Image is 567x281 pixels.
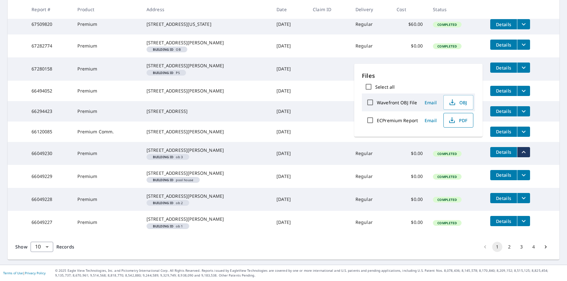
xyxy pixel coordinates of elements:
span: Details [494,108,513,114]
button: detailsBtn-66049227 [490,216,517,226]
td: Regular [350,34,391,57]
em: Building ID [153,178,174,181]
td: 67282774 [26,34,72,57]
td: Premium [72,14,141,34]
div: [STREET_ADDRESS] [147,108,266,115]
button: Go to page 2 [504,242,514,252]
td: Regular [350,57,391,80]
button: OBJ [443,95,473,110]
span: OB [149,48,185,51]
button: filesDropdownBtn-66294423 [517,106,530,116]
button: detailsBtn-66049228 [490,193,517,203]
button: filesDropdownBtn-66120085 [517,127,530,137]
button: filesDropdownBtn-66049227 [517,216,530,226]
span: Completed [434,174,461,179]
td: [DATE] [271,211,308,234]
td: $60.00 [391,14,428,34]
button: detailsBtn-66494052 [490,86,517,96]
div: [STREET_ADDRESS][PERSON_NAME] [147,170,266,176]
button: detailsBtn-66049230 [490,147,517,157]
span: Completed [434,22,461,27]
td: 66049228 [26,188,72,211]
td: Premium [72,211,141,234]
td: Premium [72,101,141,122]
span: PDF [448,116,468,124]
td: Premium [72,165,141,188]
td: 66049227 [26,211,72,234]
em: Building ID [153,71,174,74]
td: $0.00 [391,34,428,57]
td: Premium [72,188,141,211]
p: Files [362,71,475,80]
span: Details [494,218,513,224]
td: [DATE] [271,81,308,101]
button: PDF [443,113,473,128]
button: detailsBtn-66120085 [490,127,517,137]
div: [STREET_ADDRESS][PERSON_NAME] [147,40,266,46]
button: filesDropdownBtn-67509820 [517,19,530,29]
td: [DATE] [271,57,308,80]
p: © 2025 Eagle View Technologies, Inc. and Pictometry International Corp. All Rights Reserved. Repo... [55,268,564,278]
span: Email [423,117,438,123]
td: 66049229 [26,165,72,188]
td: [DATE] [271,188,308,211]
span: ob 3 [149,155,187,159]
span: Details [494,129,513,135]
em: Building ID [153,48,174,51]
td: Premium [72,34,141,57]
button: detailsBtn-67280158 [490,63,517,73]
td: 67509820 [26,14,72,34]
button: Email [420,115,441,125]
nav: pagination navigation [479,242,552,252]
td: $0.00 [391,142,428,165]
div: [STREET_ADDRESS][PERSON_NAME] [147,129,266,135]
td: [DATE] [271,34,308,57]
span: Completed [434,221,461,225]
span: Completed [434,44,461,48]
td: Regular [350,101,391,122]
span: ob 2 [149,201,187,204]
div: [STREET_ADDRESS][PERSON_NAME] [147,216,266,222]
button: filesDropdownBtn-66049229 [517,170,530,180]
span: Details [494,21,513,27]
span: OBJ [448,99,468,106]
button: filesDropdownBtn-66049230 [517,147,530,157]
td: Regular [350,188,391,211]
span: Details [494,195,513,201]
em: Building ID [153,225,174,228]
td: Premium Comm. [72,122,141,142]
label: Wavefront OBJ File [377,100,417,106]
button: Go to page 3 [516,242,527,252]
span: ob 1 [149,225,187,228]
span: PS [149,71,183,74]
td: Regular [350,142,391,165]
button: filesDropdownBtn-67280158 [517,63,530,73]
td: Regular [350,14,391,34]
td: 66494052 [26,81,72,101]
div: [STREET_ADDRESS][PERSON_NAME] [147,88,266,94]
td: [DATE] [271,165,308,188]
td: 66049230 [26,142,72,165]
a: Privacy Policy [25,271,46,275]
div: [STREET_ADDRESS][PERSON_NAME] [147,147,266,153]
button: detailsBtn-67509820 [490,19,517,29]
span: Details [494,88,513,94]
td: $0.00 [391,211,428,234]
button: detailsBtn-66294423 [490,106,517,116]
button: detailsBtn-66049229 [490,170,517,180]
button: Go to page 4 [528,242,539,252]
span: Completed [434,197,461,202]
td: 67280158 [26,57,72,80]
td: $0.00 [391,188,428,211]
td: Regular [350,81,391,101]
a: Terms of Use [3,271,23,275]
span: Completed [434,152,461,156]
span: Email [423,100,438,106]
td: Premium [72,81,141,101]
td: Premium [72,142,141,165]
label: ECPremium Report [377,117,418,123]
button: detailsBtn-67282774 [490,40,517,50]
span: Details [494,149,513,155]
td: Regular [350,122,391,142]
span: Show [15,244,27,250]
